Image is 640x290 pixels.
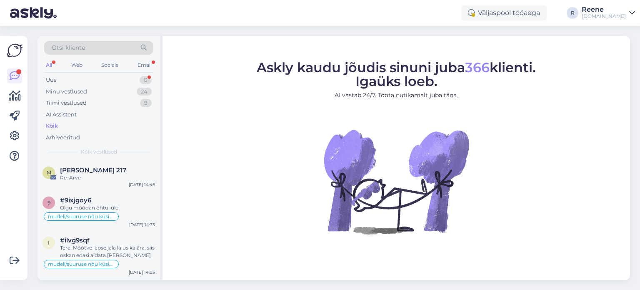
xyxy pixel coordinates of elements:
span: #ilvg9sqf [60,237,90,244]
a: Reene[DOMAIN_NAME] [582,6,635,20]
div: Olgu mõõdan õhtul üle! [60,204,155,212]
div: 24 [137,88,152,96]
div: [DATE] 14:46 [129,182,155,188]
div: AI Assistent [46,111,77,119]
span: mudeli/suuruse nõu küsimine [48,214,115,219]
img: No Chat active [321,106,471,257]
div: [DATE] 14:03 [129,269,155,275]
div: [DATE] 14:33 [129,222,155,228]
div: Reene [582,6,626,13]
span: #9ixjgoy6 [60,197,91,204]
div: Tiimi vestlused [46,99,87,107]
div: Re: Arve [60,174,155,182]
div: Väljaspool tööaega [461,5,547,20]
span: Merle 217 [60,166,126,174]
span: Otsi kliente [52,43,85,52]
div: Kõik [46,122,58,130]
div: Arhiveeritud [46,134,80,142]
span: 366 [465,59,490,76]
span: Askly kaudu jõudis sinuni juba klienti. Igaüks loeb. [257,59,536,89]
div: Minu vestlused [46,88,87,96]
div: Uus [46,76,56,84]
span: mudeli/suuruse nõu küsimine [48,262,115,267]
span: Kõik vestlused [81,148,117,156]
span: M [47,169,51,176]
div: [DOMAIN_NAME] [582,13,626,20]
div: Tere! Mõõtke lapse jala laius ka ära, siis oskan edasi aidata [PERSON_NAME] [60,244,155,259]
span: 9 [47,199,50,206]
div: Web [70,60,84,71]
div: All [44,60,54,71]
span: i [48,240,50,246]
div: Email [136,60,153,71]
div: Socials [100,60,120,71]
div: R [567,7,578,19]
p: AI vastab 24/7. Tööta nutikamalt juba täna. [257,91,536,100]
img: Askly Logo [7,43,22,58]
div: 9 [140,99,152,107]
div: 0 [140,76,152,84]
